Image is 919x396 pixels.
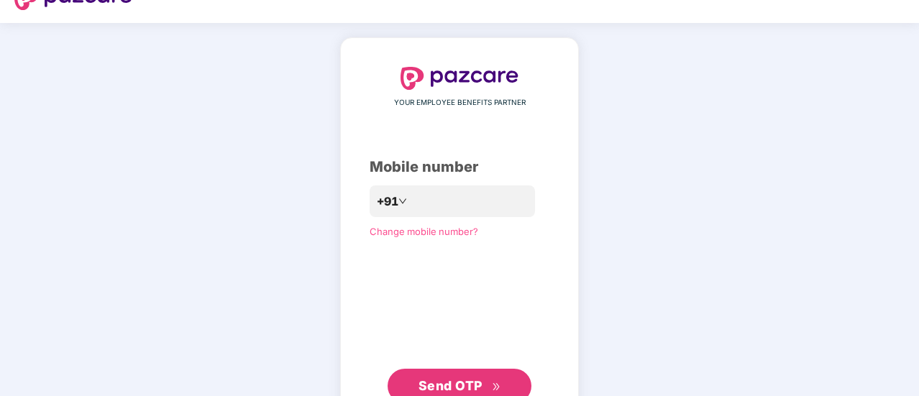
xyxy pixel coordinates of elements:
img: logo [401,67,518,90]
a: Change mobile number? [370,226,478,237]
span: Send OTP [419,378,483,393]
div: Mobile number [370,156,549,178]
span: down [398,197,407,206]
span: YOUR EMPLOYEE BENEFITS PARTNER [394,97,526,109]
span: double-right [492,382,501,392]
span: +91 [377,193,398,211]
